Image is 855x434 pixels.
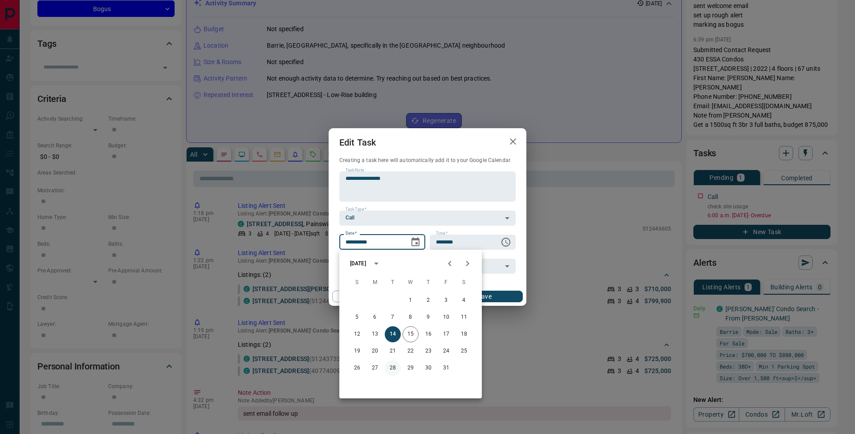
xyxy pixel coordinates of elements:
button: 22 [403,343,419,359]
div: Call [339,211,516,226]
button: 26 [349,360,365,376]
span: Wednesday [403,274,419,292]
button: Cancel [332,291,408,302]
button: 6 [367,309,383,325]
button: 12 [349,326,365,342]
p: Creating a task here will automatically add it to your Google Calendar. [339,157,516,164]
button: Save [447,291,523,302]
label: Date [346,231,357,236]
span: Friday [438,274,454,292]
button: 7 [385,309,401,325]
button: 23 [420,343,436,359]
button: 28 [385,360,401,376]
h2: Edit Task [329,128,387,157]
span: Saturday [456,274,472,292]
button: 2 [420,292,436,308]
button: 27 [367,360,383,376]
button: 18 [456,326,472,342]
span: Sunday [349,274,365,292]
span: Monday [367,274,383,292]
button: 25 [456,343,472,359]
button: 11 [456,309,472,325]
button: Choose time, selected time is 6:00 AM [497,233,515,251]
button: 16 [420,326,436,342]
button: 1 [403,292,419,308]
button: 31 [438,360,454,376]
button: 14 [385,326,401,342]
button: 21 [385,343,401,359]
label: Time [436,231,448,236]
button: 30 [420,360,436,376]
button: Choose date, selected date is Oct 14, 2025 [407,233,424,251]
button: 3 [438,292,454,308]
button: 20 [367,343,383,359]
span: Tuesday [385,274,401,292]
button: Previous month [441,255,459,272]
button: 8 [403,309,419,325]
button: calendar view is open, switch to year view [369,256,384,271]
button: 29 [403,360,419,376]
span: Thursday [420,274,436,292]
button: 24 [438,343,454,359]
button: 13 [367,326,383,342]
button: 19 [349,343,365,359]
button: Next month [459,255,476,272]
button: 15 [403,326,419,342]
button: 17 [438,326,454,342]
button: 4 [456,292,472,308]
button: 5 [349,309,365,325]
button: 9 [420,309,436,325]
button: 10 [438,309,454,325]
label: Task Type [346,207,366,212]
div: [DATE] [350,260,366,268]
label: Task Note [346,167,364,173]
